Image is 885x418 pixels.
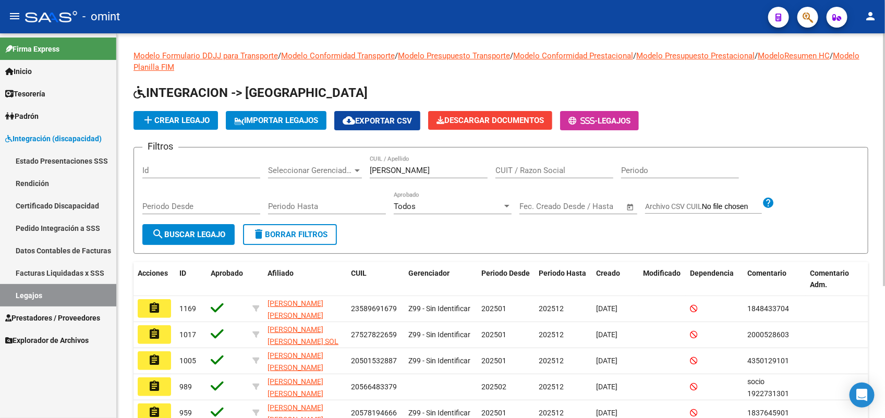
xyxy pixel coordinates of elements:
[134,51,278,60] a: Modelo Formulario DDJJ para Transporte
[690,269,734,277] span: Dependencia
[179,330,196,339] span: 1017
[152,230,225,239] span: Buscar Legajo
[539,409,564,417] span: 202512
[596,356,617,365] span: [DATE]
[596,304,617,313] span: [DATE]
[408,356,470,365] span: Z99 - Sin Identificar
[148,354,161,366] mat-icon: assignment
[625,201,637,213] button: Open calendar
[268,325,338,346] span: [PERSON_NAME] [PERSON_NAME] SOL
[747,330,789,339] span: 2000528603
[481,269,530,277] span: Periodo Desde
[152,228,164,240] mat-icon: search
[179,356,196,365] span: 1005
[513,51,633,60] a: Modelo Conformidad Prestacional
[179,304,196,313] span: 1169
[519,202,562,211] input: Fecha inicio
[252,228,265,240] mat-icon: delete
[596,269,620,277] span: Creado
[268,351,323,372] span: [PERSON_NAME] [PERSON_NAME]
[481,304,506,313] span: 202501
[179,409,192,417] span: 959
[806,262,868,297] datatable-header-cell: Comentario Adm.
[481,409,506,417] span: 202501
[211,269,243,277] span: Aprobado
[179,383,192,391] span: 989
[636,51,755,60] a: Modelo Presupuesto Prestacional
[351,330,397,339] span: 27527822659
[5,133,102,144] span: Integración (discapacidad)
[686,262,743,297] datatable-header-cell: Dependencia
[408,330,470,339] span: Z99 - Sin Identificar
[404,262,477,297] datatable-header-cell: Gerenciador
[281,51,395,60] a: Modelo Conformidad Transporte
[268,166,353,175] span: Seleccionar Gerenciador
[5,110,39,122] span: Padrón
[394,202,416,211] span: Todos
[268,299,323,319] span: [PERSON_NAME] [PERSON_NAME]
[142,116,210,125] span: Crear Legajo
[5,312,100,324] span: Prestadores / Proveedores
[592,262,639,297] datatable-header-cell: Creado
[82,5,120,28] span: - omint
[539,330,564,339] span: 202512
[343,116,412,126] span: Exportar CSV
[5,43,59,55] span: Firma Express
[481,383,506,391] span: 202502
[398,51,510,60] a: Modelo Presupuesto Transporte
[596,409,617,417] span: [DATE]
[351,269,367,277] span: CUIL
[568,116,598,126] span: -
[596,330,617,339] span: [DATE]
[252,230,328,239] span: Borrar Filtros
[747,377,789,398] span: socio 1922731301
[142,139,178,154] h3: Filtros
[477,262,535,297] datatable-header-cell: Periodo Desde
[8,10,21,22] mat-icon: menu
[481,330,506,339] span: 202501
[5,88,45,100] span: Tesorería
[351,304,397,313] span: 23589691679
[148,328,161,340] mat-icon: assignment
[743,262,806,297] datatable-header-cell: Comentario
[263,262,347,297] datatable-header-cell: Afiliado
[539,383,564,391] span: 202512
[598,116,631,126] span: Legajos
[643,269,681,277] span: Modificado
[408,269,450,277] span: Gerenciador
[481,356,506,365] span: 202501
[539,304,564,313] span: 202512
[343,114,355,127] mat-icon: cloud_download
[148,302,161,314] mat-icon: assignment
[5,335,89,346] span: Explorador de Archivos
[596,383,617,391] span: [DATE]
[134,111,218,130] button: Crear Legajo
[5,66,32,77] span: Inicio
[243,224,337,245] button: Borrar Filtros
[747,269,786,277] span: Comentario
[639,262,686,297] datatable-header-cell: Modificado
[758,51,830,60] a: ModeloResumen HC
[864,10,877,22] mat-icon: person
[268,377,323,398] span: [PERSON_NAME] [PERSON_NAME]
[539,269,586,277] span: Periodo Hasta
[747,409,789,417] span: 1837645901
[142,224,235,245] button: Buscar Legajo
[535,262,592,297] datatable-header-cell: Periodo Hasta
[334,111,420,130] button: Exportar CSV
[747,356,789,365] span: 4350129101
[747,304,789,313] span: 1848433704
[234,116,318,125] span: IMPORTAR LEGAJOS
[351,383,397,391] span: 20566483379
[571,202,622,211] input: Fecha fin
[702,202,762,212] input: Archivo CSV CUIL
[539,356,564,365] span: 202512
[408,304,470,313] span: Z99 - Sin Identificar
[810,269,849,289] span: Comentario Adm.
[560,111,639,130] button: -Legajos
[134,262,175,297] datatable-header-cell: Acciones
[138,269,168,277] span: Acciones
[226,111,326,130] button: IMPORTAR LEGAJOS
[428,111,552,130] button: Descargar Documentos
[408,409,470,417] span: Z99 - Sin Identificar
